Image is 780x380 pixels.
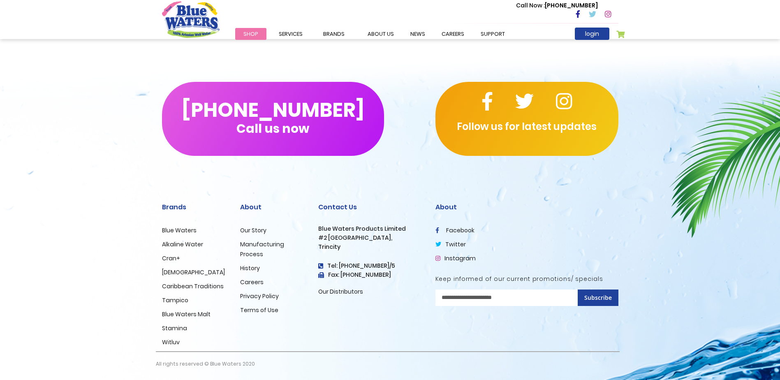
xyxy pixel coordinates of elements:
[433,28,472,40] a: careers
[584,294,612,301] span: Subscribe
[435,240,466,248] a: twitter
[318,225,423,232] h3: Blue Waters Products Limited
[162,226,197,234] a: Blue Waters
[240,292,279,300] a: Privacy Policy
[318,243,423,250] h3: Trincity
[162,240,203,248] a: Alkaline Water
[240,306,278,314] a: Terms of Use
[435,203,618,211] h2: About
[318,234,423,241] h3: #2 [GEOGRAPHIC_DATA],
[162,268,225,276] a: [DEMOGRAPHIC_DATA]
[435,226,474,234] a: facebook
[323,30,345,38] span: Brands
[240,203,306,211] h2: About
[162,1,220,37] a: store logo
[156,352,255,376] p: All rights reserved © Blue Waters 2020
[435,119,618,134] p: Follow us for latest updates
[359,28,402,40] a: about us
[402,28,433,40] a: News
[578,290,618,306] button: Subscribe
[472,28,513,40] a: support
[318,262,423,269] h4: Tel: [PHONE_NUMBER]/5
[162,203,228,211] h2: Brands
[162,310,211,318] a: Blue Waters Malt
[236,126,309,131] span: Call us now
[162,296,188,304] a: Tampico
[240,226,266,234] a: Our Story
[162,254,180,262] a: Cran+
[279,30,303,38] span: Services
[435,276,618,283] h5: Keep informed of our current promotions/ specials
[318,203,423,211] h2: Contact Us
[243,30,258,38] span: Shop
[240,278,264,286] a: Careers
[318,271,423,278] h3: Fax: [PHONE_NUMBER]
[318,287,363,296] a: Our Distributors
[435,254,476,262] a: Instagram
[162,338,180,346] a: Witluv
[162,324,187,332] a: Stamina
[575,28,609,40] a: login
[516,1,598,10] p: [PHONE_NUMBER]
[240,240,284,258] a: Manufacturing Process
[240,264,260,272] a: History
[162,282,224,290] a: Caribbean Traditions
[162,82,384,156] button: [PHONE_NUMBER]Call us now
[516,1,545,9] span: Call Now :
